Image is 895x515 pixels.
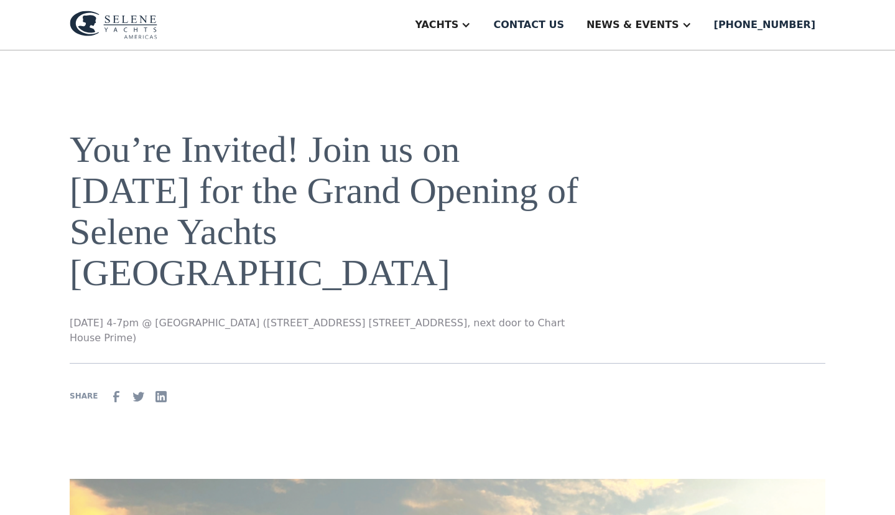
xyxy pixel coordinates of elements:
[714,17,815,32] div: [PHONE_NUMBER]
[70,390,98,402] div: SHARE
[131,389,146,404] img: Twitter
[70,11,157,39] img: logo
[154,389,169,404] img: Linkedin
[415,17,458,32] div: Yachts
[587,17,679,32] div: News & EVENTS
[493,17,564,32] div: Contact us
[70,316,587,346] p: [DATE] 4-7pm @ [GEOGRAPHIC_DATA] ([STREET_ADDRESS] [STREET_ADDRESS], next door to Chart House Prime)
[70,129,587,293] h1: You’re Invited! Join us on [DATE] for the Grand Opening of Selene Yachts [GEOGRAPHIC_DATA]
[109,389,124,404] img: facebook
